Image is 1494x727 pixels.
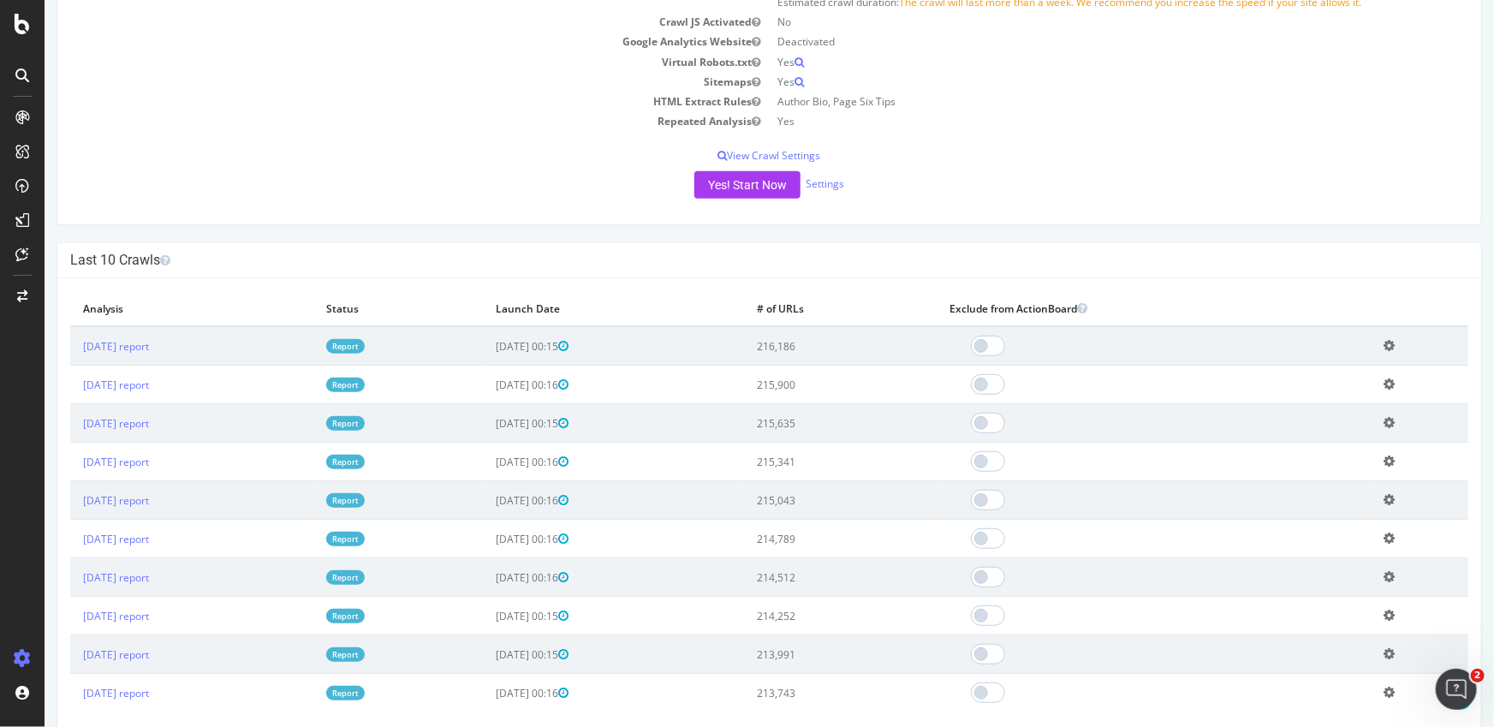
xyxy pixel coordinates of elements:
[725,52,1425,72] td: Yes
[34,122,308,180] p: Hello [PERSON_NAME].
[26,12,725,32] td: Crawl JS Activated
[725,111,1425,131] td: Yes
[699,326,892,366] td: 216,186
[39,455,104,469] a: [DATE] report
[25,515,318,546] div: Filtering Log Data
[725,12,1425,32] td: No
[282,416,320,431] a: Report
[229,534,342,603] button: Help
[35,419,139,437] span: Search for help
[34,180,308,209] p: How can we help?
[295,27,325,58] div: Close
[282,570,320,585] a: Report
[1471,669,1485,682] span: 2
[26,252,1424,269] h4: Last 10 Crawls
[35,361,287,379] div: AI Agent and team can help
[699,674,892,712] td: 213,743
[35,271,69,305] img: Profile image for Gabriella
[26,291,269,326] th: Analysis
[1436,669,1477,710] iframe: Intercom live chat
[699,291,892,326] th: # of URLs
[39,339,104,354] a: [DATE] report
[282,455,320,469] a: Report
[699,597,892,635] td: 214,252
[17,329,325,394] div: Ask a questionAI Agent and team can help
[216,27,250,62] img: Profile image for Meghan
[26,148,1424,163] p: View Crawl Settings
[650,171,756,199] button: Yes! Start Now
[26,32,725,51] td: Google Analytics Website
[25,483,318,515] div: SmartIndex Overview
[39,532,104,546] a: [DATE] report
[183,27,217,62] img: Profile image for Jason
[282,493,320,508] a: Report
[699,558,892,597] td: 214,512
[35,490,287,508] div: SmartIndex Overview
[282,378,320,392] a: Report
[142,577,201,589] span: Messages
[282,532,320,546] a: Report
[39,378,104,392] a: [DATE] report
[699,520,892,558] td: 214,789
[35,521,287,539] div: Filtering Log Data
[451,686,524,700] span: [DATE] 00:16
[451,609,524,623] span: [DATE] 00:15
[76,271,553,285] span: Thank you for your patience. We will try to get back to you as soon as possible.
[39,686,104,700] a: [DATE] report
[134,288,189,306] div: • 15h ago
[761,176,800,191] a: Settings
[699,443,892,481] td: 215,341
[451,455,524,469] span: [DATE] 00:16
[35,245,307,263] div: Recent message
[699,635,892,674] td: 213,991
[699,481,892,520] td: 215,043
[17,230,325,320] div: Recent messageProfile image for GabriellaThank you for your patience. We will try to get back to ...
[76,288,130,306] div: Gabriella
[26,72,725,92] td: Sitemaps
[26,92,725,111] td: HTML Extract Rules
[35,458,287,476] div: Understanding Smart Keywords
[699,404,892,443] td: 215,635
[26,52,725,72] td: Virtual Robots.txt
[282,339,320,354] a: Report
[271,577,299,589] span: Help
[34,33,115,60] img: logo
[248,27,283,62] img: Profile image for Renaud
[451,378,524,392] span: [DATE] 00:16
[282,686,320,700] a: Report
[725,32,1425,51] td: Deactivated
[699,366,892,404] td: 215,900
[451,493,524,508] span: [DATE] 00:16
[39,416,104,431] a: [DATE] report
[438,291,699,326] th: Launch Date
[38,577,76,589] span: Home
[26,111,725,131] td: Repeated Analysis
[893,291,1326,326] th: Exclude from ActionBoard
[725,92,1425,111] td: Author Bio, Page Six Tips
[451,570,524,585] span: [DATE] 00:16
[451,339,524,354] span: [DATE] 00:15
[39,570,104,585] a: [DATE] report
[282,609,320,623] a: Report
[25,410,318,444] button: Search for help
[18,256,324,319] div: Profile image for GabriellaThank you for your patience. We will try to get back to you as soon as...
[39,609,104,623] a: [DATE] report
[114,534,228,603] button: Messages
[451,416,524,431] span: [DATE] 00:15
[282,647,320,662] a: Report
[451,647,524,662] span: [DATE] 00:15
[25,451,318,483] div: Understanding Smart Keywords
[725,72,1425,92] td: Yes
[39,647,104,662] a: [DATE] report
[39,493,104,508] a: [DATE] report
[269,291,439,326] th: Status
[35,343,287,361] div: Ask a question
[451,532,524,546] span: [DATE] 00:16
